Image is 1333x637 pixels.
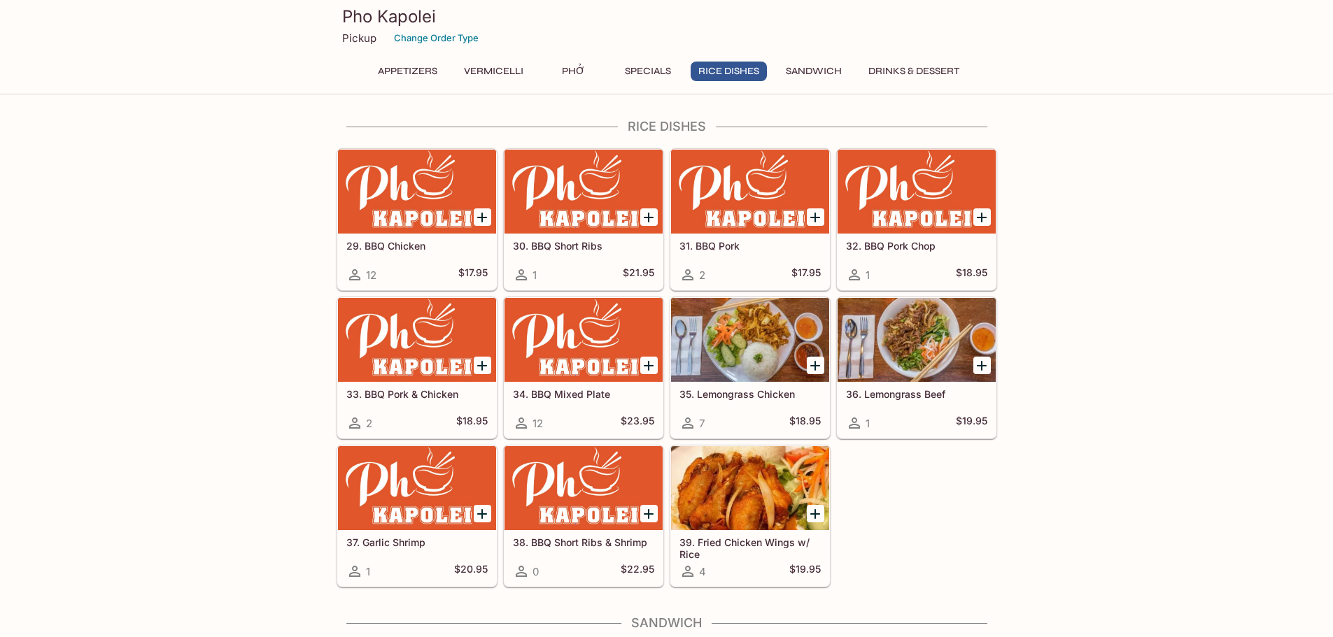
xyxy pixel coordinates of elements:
h5: 39. Fried Chicken Wings w/ Rice [679,536,821,559]
button: Add 36. Lemongrass Beef [973,357,991,374]
button: Appetizers [370,62,445,81]
div: 39. Fried Chicken Wings w/ Rice [671,446,829,530]
span: 1 [366,565,370,578]
span: 1 [866,417,870,430]
button: Add 30. BBQ Short Ribs [640,208,658,226]
h5: $17.95 [458,266,488,283]
button: Add 38. BBQ Short Ribs & Shrimp [640,505,658,522]
span: 4 [699,565,706,578]
button: Vermicelli [456,62,531,81]
h5: 37. Garlic Shrimp [346,536,488,548]
a: 34. BBQ Mixed Plate12$23.95 [504,297,663,438]
h5: 31. BBQ Pork [679,240,821,252]
h5: 30. BBQ Short Ribs [513,240,654,252]
h5: $19.95 [789,563,821,580]
div: 32. BBQ Pork Chop [838,150,996,234]
div: 33. BBQ Pork & Chicken [338,298,496,382]
span: 12 [366,269,376,282]
h5: $18.95 [456,415,488,431]
button: Add 39. Fried Chicken Wings w/ Rice [807,505,824,522]
span: 2 [366,417,372,430]
a: 31. BBQ Pork2$17.95 [670,149,830,290]
a: 33. BBQ Pork & Chicken2$18.95 [337,297,497,438]
div: 38. BBQ Short Ribs & Shrimp [505,446,663,530]
h5: 35. Lemongrass Chicken [679,388,821,400]
button: Add 29. BBQ Chicken [474,208,491,226]
a: 39. Fried Chicken Wings w/ Rice4$19.95 [670,445,830,587]
button: Add 31. BBQ Pork [807,208,824,226]
div: 29. BBQ Chicken [338,150,496,234]
button: Specials [616,62,679,81]
div: 30. BBQ Short Ribs [505,150,663,234]
a: 35. Lemongrass Chicken7$18.95 [670,297,830,438]
a: 36. Lemongrass Beef1$19.95 [837,297,996,438]
button: Drinks & Dessert [861,62,967,81]
span: 0 [533,565,539,578]
a: 29. BBQ Chicken12$17.95 [337,149,497,290]
a: 37. Garlic Shrimp1$20.95 [337,445,497,587]
button: Add 33. BBQ Pork & Chicken [474,357,491,374]
span: 1 [533,269,537,282]
button: Add 35. Lemongrass Chicken [807,357,824,374]
a: 30. BBQ Short Ribs1$21.95 [504,149,663,290]
a: 38. BBQ Short Ribs & Shrimp0$22.95 [504,445,663,587]
h5: 29. BBQ Chicken [346,240,488,252]
span: 7 [699,417,705,430]
h5: 33. BBQ Pork & Chicken [346,388,488,400]
div: 31. BBQ Pork [671,150,829,234]
button: Change Order Type [388,27,485,49]
h5: 34. BBQ Mixed Plate [513,388,654,400]
div: 35. Lemongrass Chicken [671,298,829,382]
a: 32. BBQ Pork Chop1$18.95 [837,149,996,290]
h5: $18.95 [956,266,987,283]
h5: $19.95 [956,415,987,431]
button: Add 32. BBQ Pork Chop [973,208,991,226]
button: Rice Dishes [691,62,767,81]
button: Phở [542,62,605,81]
p: Pickup [342,31,376,45]
h5: 32. BBQ Pork Chop [846,240,987,252]
button: Add 37. Garlic Shrimp [474,505,491,522]
span: 2 [699,269,705,282]
span: 1 [866,269,870,282]
h5: $20.95 [454,563,488,580]
div: 36. Lemongrass Beef [838,298,996,382]
h5: $23.95 [621,415,654,431]
div: 37. Garlic Shrimp [338,446,496,530]
h5: $22.95 [621,563,654,580]
h5: $18.95 [789,415,821,431]
h5: $17.95 [791,266,821,283]
h5: 38. BBQ Short Ribs & Shrimp [513,536,654,548]
h5: 36. Lemongrass Beef [846,388,987,400]
h4: Rice Dishes [337,119,997,134]
h5: $21.95 [623,266,654,283]
button: Add 34. BBQ Mixed Plate [640,357,658,374]
span: 12 [533,417,543,430]
h3: Pho Kapolei [342,6,992,27]
div: 34. BBQ Mixed Plate [505,298,663,382]
button: Sandwich [778,62,849,81]
h4: Sandwich [337,615,997,631]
